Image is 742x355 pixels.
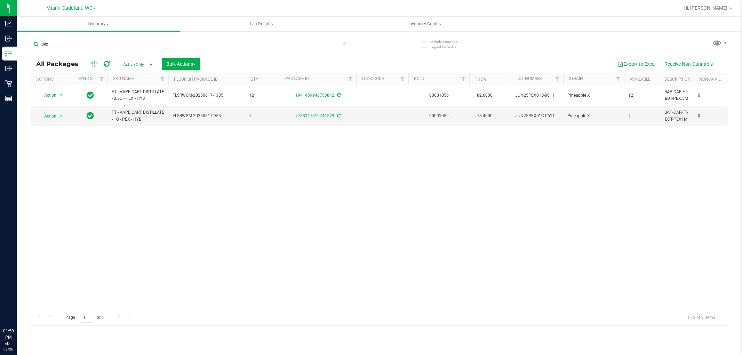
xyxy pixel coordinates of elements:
a: Inventory Counts [343,17,506,31]
span: 12 [628,92,655,99]
span: Pineapple X [567,92,620,99]
a: PO ID [414,76,424,81]
input: 1 [80,312,92,323]
span: 7 [628,113,655,119]
span: JUN25PEX01B-0611 [515,92,559,99]
a: 7788117819741579 [295,113,334,118]
inline-svg: Retail [5,80,12,87]
span: In Sync [87,111,94,121]
a: Filter [345,73,356,85]
span: JUN25PEX01C-0611 [515,113,559,119]
span: Action [38,90,57,100]
span: Hi, [PERSON_NAME]! [684,5,729,11]
span: All Packages [36,60,85,68]
a: Lock Code [362,76,384,81]
a: Inventory [17,17,180,31]
a: Description [664,77,691,82]
a: Qty [250,77,258,82]
span: 7 [249,113,276,119]
span: 12 [249,92,276,99]
span: Clear [342,39,347,48]
input: Search Package ID, Item Name, SKU, Lot or Part Number... [31,39,350,49]
span: Page of 1 [59,312,110,323]
inline-svg: Analytics [5,20,12,27]
button: Export to Excel [613,58,660,70]
a: Flourish Package ID [174,77,218,82]
span: 0 [698,113,724,119]
a: Available [630,77,651,82]
a: Lab Results [180,17,343,31]
iframe: Resource center [7,299,28,320]
inline-svg: Inbound [5,35,12,42]
a: Filter [397,73,408,85]
span: Include items not tagged for facility [430,39,465,50]
span: Action [38,111,57,121]
div: BAP-CAR-FT-BDT-PEX1M [663,108,689,123]
div: Actions [36,77,70,82]
span: 1 - 2 of 2 items [682,312,721,322]
a: 1941459946753842 [295,93,334,98]
button: Bulk Actions [162,58,200,70]
a: SKU Name [113,76,134,81]
span: select [57,111,66,121]
span: Miami Dadeland WC [46,5,93,11]
a: Package ID [285,76,309,81]
a: THC% [475,77,486,82]
div: BAP-CAR-FT-BDT-PEX.5M [663,88,689,103]
inline-svg: Reports [5,95,12,102]
span: Pineapple X [567,113,620,119]
a: Filter [157,73,168,85]
span: FT - VAPE CART DISTILLATE - 0.5G - PEX - HYB [112,89,164,102]
span: FLSRWGM-20250617-1385 [173,92,241,99]
a: Sync Status [78,76,105,81]
span: FT - VAPE CART DISTILLATE - 1G - PEX - HYB [112,109,164,122]
a: Lot Number [517,76,542,81]
a: Strain [569,76,583,81]
button: Receive Non-Cannabis [660,58,717,70]
span: Inventory [17,21,180,27]
a: Filter [458,73,469,85]
span: Inventory Counts [399,21,450,27]
a: 00001052 [429,113,449,118]
inline-svg: Outbound [5,65,12,72]
span: select [57,90,66,100]
span: 0 [698,92,724,99]
span: FLSRWGM-20250617-955 [173,113,241,119]
a: Non-Available [699,77,730,82]
span: Sync from Compliance System [336,93,341,98]
p: 08/26 [3,347,14,352]
p: 01:50 PM EDT [3,328,14,347]
span: Lab Results [240,21,282,27]
span: Sync from Compliance System [336,113,341,118]
span: Bulk Actions [166,61,196,67]
a: Filter [552,73,563,85]
span: 78.4000 [473,111,496,121]
a: 00001056 [429,93,449,98]
inline-svg: Inventory [5,50,12,57]
a: Filter [613,73,624,85]
span: In Sync [87,90,94,100]
a: Filter [96,73,107,85]
span: 82.6000 [473,90,496,100]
